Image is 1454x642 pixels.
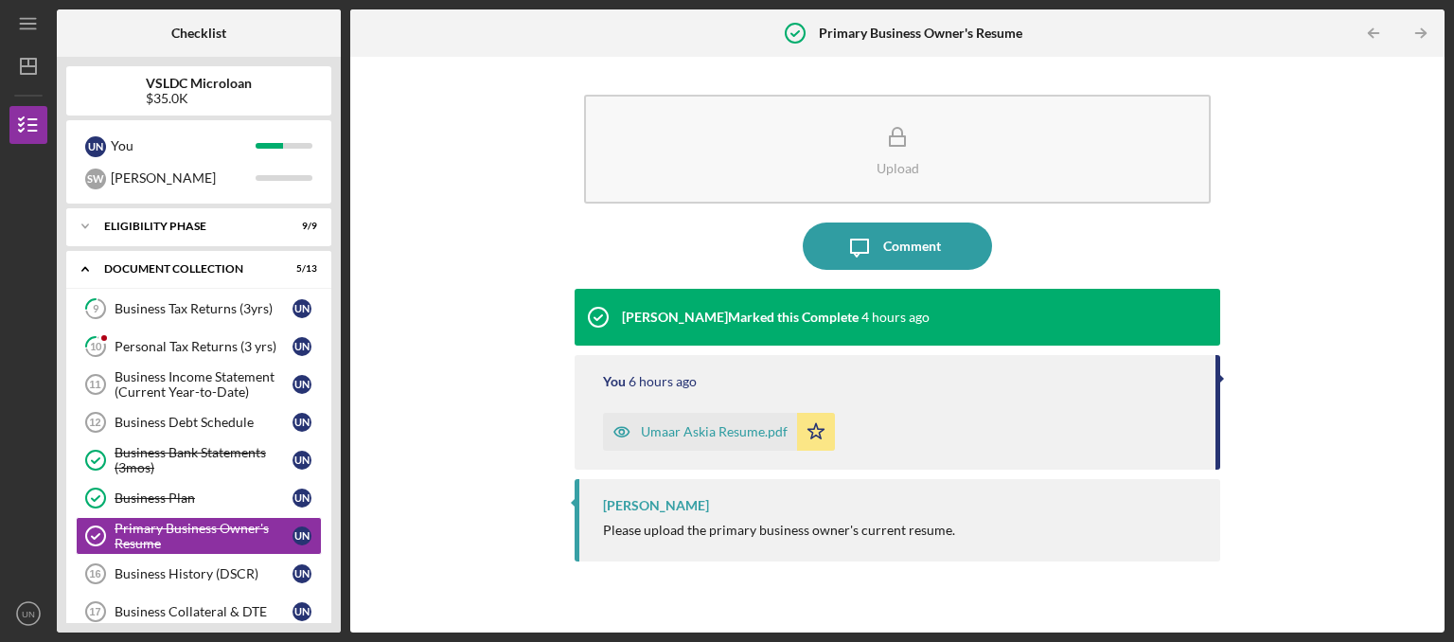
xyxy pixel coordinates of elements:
[603,413,835,451] button: Umaar Askia Resume.pdf
[115,445,293,475] div: Business Bank Statements (3mos)
[283,263,317,275] div: 5 / 13
[641,424,788,439] div: Umaar Askia Resume.pdf
[115,415,293,430] div: Business Debt Schedule
[111,130,256,162] div: You
[603,523,955,538] div: Please upload the primary business owner's current resume.
[883,223,941,270] div: Comment
[93,303,99,315] tspan: 9
[861,310,930,325] time: 2025-08-21 19:30
[115,604,293,619] div: Business Collateral & DTE
[76,403,322,441] a: 12Business Debt ScheduleUN
[293,489,311,508] div: U N
[115,339,293,354] div: Personal Tax Returns (3 yrs)
[76,555,322,593] a: 16Business History (DSCR)UN
[76,517,322,555] a: Primary Business Owner's ResumeUN
[115,566,293,581] div: Business History (DSCR)
[115,521,293,551] div: Primary Business Owner's Resume
[877,161,919,175] div: Upload
[76,290,322,328] a: 9Business Tax Returns (3yrs)UN
[85,136,106,157] div: U N
[293,602,311,621] div: U N
[283,221,317,232] div: 9 / 9
[293,451,311,470] div: U N
[171,26,226,41] b: Checklist
[115,369,293,400] div: Business Income Statement (Current Year-to-Date)
[293,413,311,432] div: U N
[293,299,311,318] div: U N
[9,595,47,633] button: UN
[622,310,859,325] div: [PERSON_NAME] Marked this Complete
[76,366,322,403] a: 11Business Income Statement (Current Year-to-Date)UN
[22,609,35,619] text: UN
[293,375,311,394] div: U N
[803,223,992,270] button: Comment
[146,76,252,91] b: VSLDC Microloan
[293,337,311,356] div: U N
[104,221,270,232] div: Eligibility Phase
[111,162,256,194] div: [PERSON_NAME]
[819,26,1022,41] b: Primary Business Owner's Resume
[104,263,270,275] div: Document Collection
[76,328,322,366] a: 10Personal Tax Returns (3 yrs)UN
[85,169,106,189] div: S W
[115,301,293,316] div: Business Tax Returns (3yrs)
[603,498,709,513] div: [PERSON_NAME]
[293,564,311,583] div: U N
[629,374,697,389] time: 2025-08-21 17:20
[76,441,322,479] a: Business Bank Statements (3mos)UN
[89,379,100,390] tspan: 11
[89,417,100,428] tspan: 12
[90,341,102,353] tspan: 10
[603,374,626,389] div: You
[146,91,252,106] div: $35.0K
[293,526,311,545] div: U N
[76,479,322,517] a: Business PlanUN
[115,490,293,506] div: Business Plan
[89,606,100,617] tspan: 17
[76,593,322,631] a: 17Business Collateral & DTEUN
[89,568,100,580] tspan: 16
[584,95,1211,204] button: Upload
